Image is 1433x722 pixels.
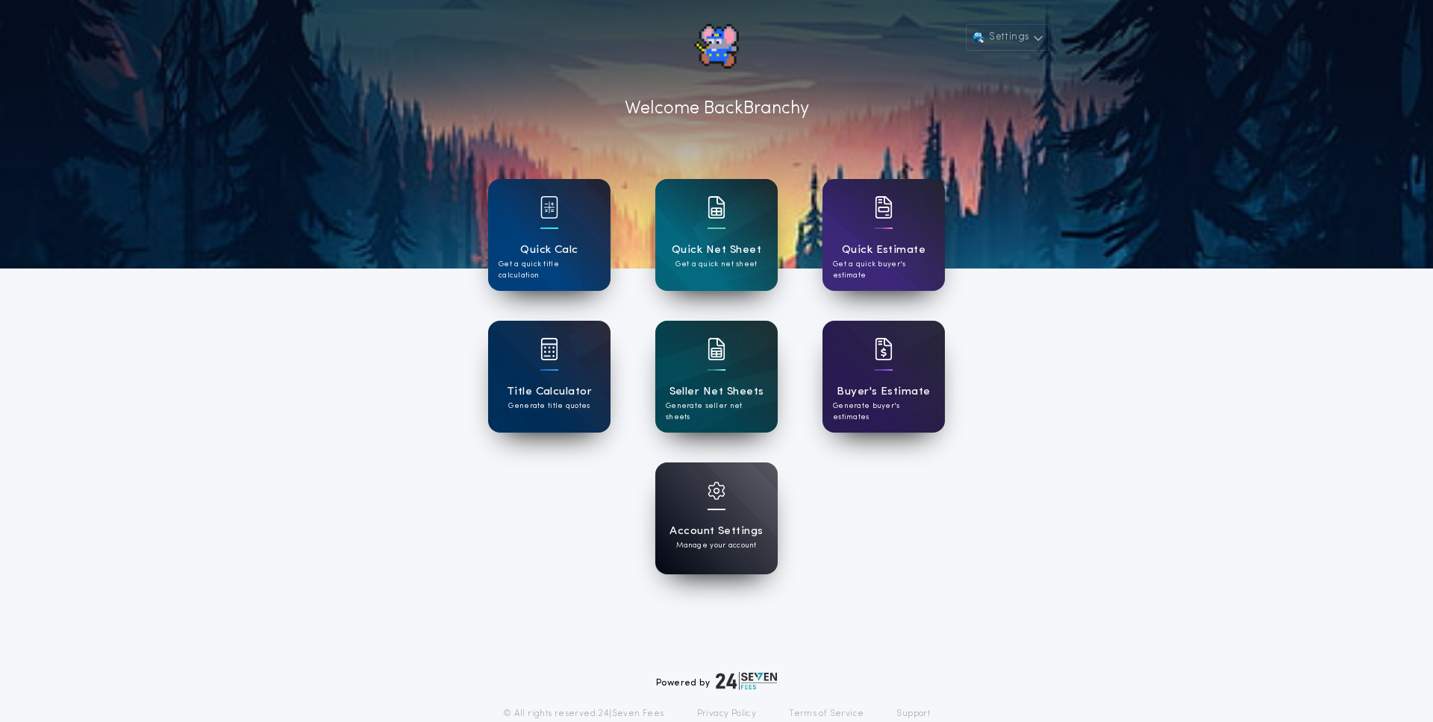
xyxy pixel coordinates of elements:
img: card icon [875,196,893,219]
a: card iconAccount SettingsManage your account [655,462,778,574]
h1: Quick Net Sheet [672,242,761,259]
img: logo [716,672,777,690]
img: card icon [540,196,558,219]
p: Generate title quotes [508,401,590,412]
a: card iconSeller Net SheetsGenerate seller net sheets [655,321,778,433]
p: Get a quick title calculation [499,259,600,281]
h1: Account Settings [669,523,763,540]
a: card iconQuick CalcGet a quick title calculation [488,179,611,291]
p: Get a quick buyer's estimate [833,259,934,281]
a: card iconQuick Net SheetGet a quick net sheet [655,179,778,291]
img: user avatar [971,30,986,45]
a: Privacy Policy [697,708,757,720]
a: card iconTitle CalculatorGenerate title quotes [488,321,611,433]
p: Get a quick net sheet [675,259,757,270]
img: card icon [875,338,893,360]
img: card icon [708,482,725,500]
a: Support [896,708,930,720]
div: Powered by [656,672,777,690]
h1: Seller Net Sheets [669,383,764,401]
h1: Quick Calc [520,242,578,259]
h1: Buyer's Estimate [837,383,930,401]
button: Settings [966,24,1049,51]
p: Generate seller net sheets [666,401,767,423]
img: account-logo [694,24,739,69]
a: card iconQuick EstimateGet a quick buyer's estimate [822,179,945,291]
p: Manage your account [676,540,756,551]
img: card icon [540,338,558,360]
a: Terms of Service [789,708,864,720]
img: card icon [708,196,725,219]
p: Generate buyer's estimates [833,401,934,423]
p: © All rights reserved. 24|Seven Fees [503,708,664,720]
h1: Title Calculator [507,383,592,401]
p: Welcome Back Branchy [625,95,809,122]
img: card icon [708,338,725,360]
h1: Quick Estimate [842,242,926,259]
a: card iconBuyer's EstimateGenerate buyer's estimates [822,321,945,433]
